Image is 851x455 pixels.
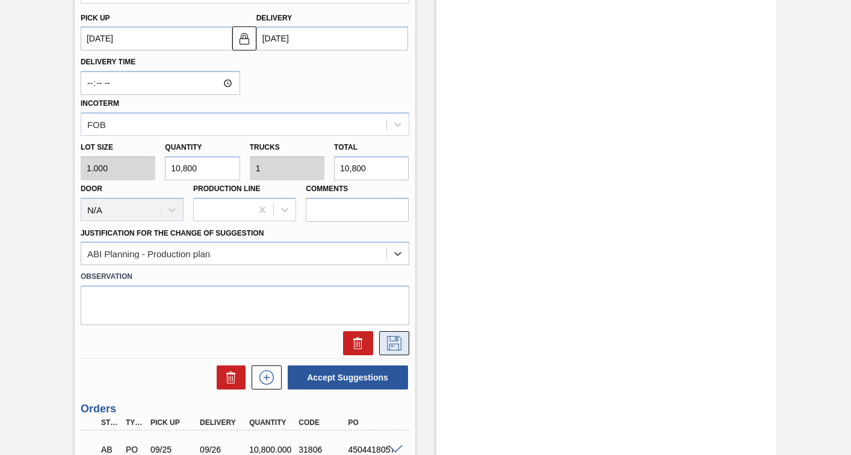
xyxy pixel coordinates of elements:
[147,418,201,427] div: Pick up
[296,418,349,427] div: Code
[81,14,110,22] label: Pick up
[288,365,408,389] button: Accept Suggestions
[81,53,240,71] label: Delivery Time
[337,331,373,355] div: Delete Suggestion
[373,331,409,355] div: Save Suggestion
[246,418,300,427] div: Quantity
[81,403,409,415] h3: Orders
[334,143,357,151] label: Total
[345,418,398,427] div: PO
[237,31,252,46] img: locked
[306,180,409,198] label: Comments
[123,445,147,454] div: Purchase order
[81,185,102,193] label: Door
[81,229,264,237] label: Justification for the Change of Suggestion
[282,364,409,391] div: Accept Suggestions
[246,365,282,389] div: New suggestion
[193,185,260,193] label: Production Line
[246,445,300,454] div: 10,800.000
[345,445,398,454] div: 4504418057
[250,143,280,151] label: Trucks
[81,99,119,108] label: Incoterm
[81,268,409,286] label: Observation
[296,445,349,454] div: 31806
[81,26,232,50] input: mm/dd/yyyy
[147,445,201,454] div: 09/25/2025
[101,445,119,454] p: AB
[232,26,256,50] button: locked
[211,365,246,389] div: Delete Suggestions
[98,418,122,427] div: Step
[197,418,250,427] div: Delivery
[123,418,147,427] div: Type
[256,14,292,22] label: Delivery
[165,143,202,151] label: Quantity
[87,249,210,259] div: ABI Planning - Production plan
[81,139,155,156] label: Lot size
[197,445,250,454] div: 09/26/2025
[256,26,408,50] input: mm/dd/yyyy
[87,119,106,129] div: FOB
